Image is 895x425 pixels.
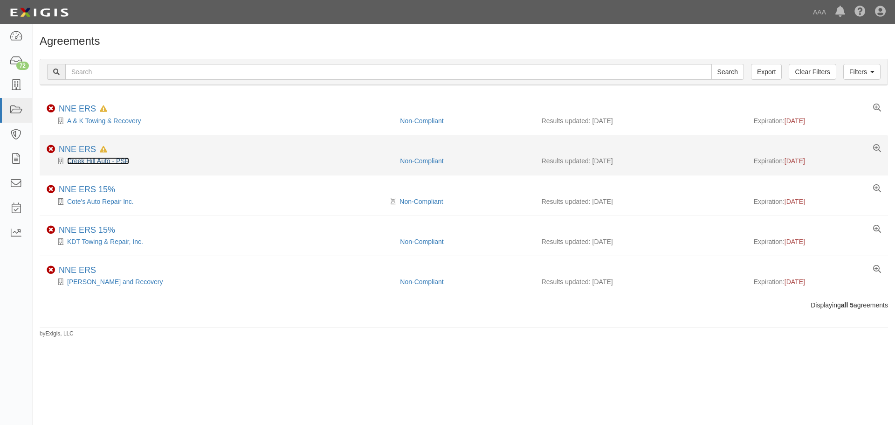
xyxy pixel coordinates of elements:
a: View results summary [873,145,881,153]
div: Results updated: [DATE] [542,277,740,286]
a: Clear Filters [789,64,836,80]
div: NNE ERS [59,145,107,155]
i: Pending Review [391,198,396,205]
span: [DATE] [785,278,805,286]
div: Results updated: [DATE] [542,116,740,125]
i: Help Center - Complianz [854,7,866,18]
div: NNE ERS 15% [59,225,115,236]
i: Non-Compliant [47,185,55,194]
a: Non-Compliant [400,238,443,245]
a: AAA [808,3,831,21]
i: Non-Compliant [47,226,55,234]
a: View results summary [873,265,881,274]
div: 72 [16,62,29,70]
div: Expiration: [754,116,881,125]
a: View results summary [873,185,881,193]
div: Creek Hill Auto - PSP [47,156,393,166]
a: Non-Compliant [400,278,443,286]
h1: Agreements [40,35,888,47]
div: NNE ERS 15% [59,185,115,195]
a: Exigis, LLC [46,330,74,337]
a: NNE ERS [59,104,96,113]
a: Export [751,64,782,80]
a: NNE ERS 15% [59,185,115,194]
a: [PERSON_NAME] and Recovery [67,278,163,286]
small: by [40,330,74,338]
a: Cote's Auto Repair Inc. [67,198,134,205]
a: Creek Hill Auto - PSP [67,157,129,165]
a: View results summary [873,104,881,112]
img: logo-5460c22ac91f19d4615b14bd174203de0afe785f0fc80cf4dbbc73dc1793850b.png [7,4,71,21]
div: Results updated: [DATE] [542,237,740,246]
span: [DATE] [785,157,805,165]
div: Expiration: [754,277,881,286]
div: Expiration: [754,197,881,206]
i: Non-Compliant [47,266,55,274]
a: View results summary [873,225,881,234]
div: Expiration: [754,237,881,246]
i: In Default since 09/01/2025 [100,106,107,112]
a: Filters [843,64,881,80]
div: Cote's Auto Repair Inc. [47,197,393,206]
div: Results updated: [DATE] [542,156,740,166]
a: Non-Compliant [399,198,443,205]
a: NNE ERS [59,145,96,154]
i: In Default since 09/09/2025 [100,146,107,153]
div: A & K Towing & Recovery [47,116,393,125]
a: A & K Towing & Recovery [67,117,141,125]
a: Non-Compliant [400,117,443,125]
input: Search [711,64,744,80]
div: Results updated: [DATE] [542,197,740,206]
a: KDT Towing & Repair, Inc. [67,238,143,245]
i: Non-Compliant [47,105,55,113]
span: [DATE] [785,198,805,205]
input: Search [65,64,712,80]
div: Trahan Towing and Recovery [47,277,393,286]
a: NNE ERS 15% [59,225,115,235]
div: Expiration: [754,156,881,166]
i: Non-Compliant [47,145,55,153]
a: NNE ERS [59,265,96,275]
div: Displaying agreements [33,300,895,310]
b: all 5 [841,301,854,309]
a: Non-Compliant [400,157,443,165]
div: NNE ERS [59,104,107,114]
div: KDT Towing & Repair, Inc. [47,237,393,246]
span: [DATE] [785,117,805,125]
span: [DATE] [785,238,805,245]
